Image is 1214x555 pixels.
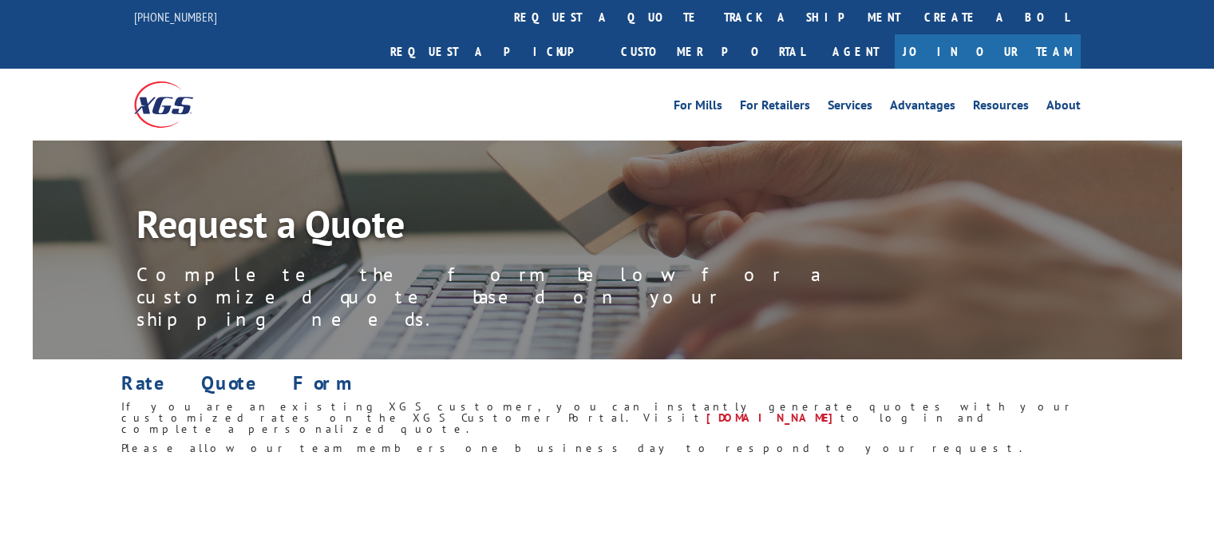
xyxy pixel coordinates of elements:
a: Services [828,99,872,117]
span: If you are an existing XGS customer, you can instantly generate quotes with your customized rates... [121,399,1076,425]
a: Request a pickup [378,34,609,69]
h1: Rate Quote Form [121,374,1093,401]
a: [DOMAIN_NAME] [706,410,840,425]
h1: Request a Quote [136,204,855,251]
a: For Mills [674,99,722,117]
h6: Please allow our team members one business day to respond to your request. [121,442,1093,462]
a: Advantages [890,99,955,117]
a: For Retailers [740,99,810,117]
a: Agent [817,34,895,69]
a: [PHONE_NUMBER] [134,9,217,25]
a: About [1046,99,1081,117]
p: Complete the form below for a customized quote based on your shipping needs. [136,264,855,331]
a: Join Our Team [895,34,1081,69]
a: Customer Portal [609,34,817,69]
span: to log in and complete a personalized quote. [121,410,989,436]
a: Resources [973,99,1029,117]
